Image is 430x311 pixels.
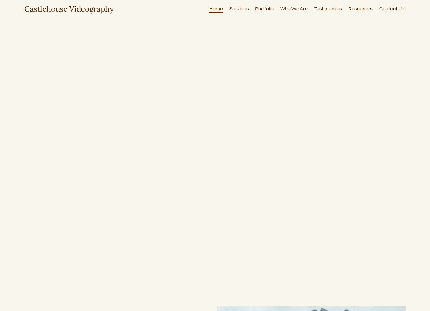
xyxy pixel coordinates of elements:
a: Castlehouse Videography [24,4,114,14]
a: Portfolio [255,5,274,13]
a: Services [229,5,249,13]
em: Full service elopements: planning, photography and videography [24,176,170,181]
a: Home [209,5,223,13]
a: EMBARK ON AN EPIC JOURNEY! [24,192,134,221]
a: Testimonials [314,5,342,13]
a: Who We Are [280,5,308,13]
a: Resources [348,5,373,13]
a: Contact Us! [379,5,406,13]
strong: [US_STATE] ELOPEMENTS FOR NATURE LOVING ROMANTICS [24,119,347,166]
